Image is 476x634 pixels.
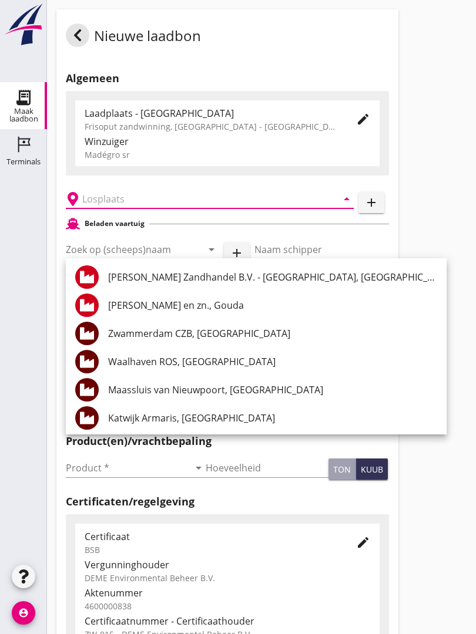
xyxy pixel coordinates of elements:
[254,240,389,259] input: Naam schipper
[206,458,329,477] input: Hoeveelheid
[85,106,337,120] div: Laadplaats - [GEOGRAPHIC_DATA]
[85,134,370,149] div: Winzuiger
[12,601,35,625] i: account_circle
[85,120,337,133] div: Frisoput zandwinning, [GEOGRAPHIC_DATA] - [GEOGRAPHIC_DATA].
[108,383,437,397] div: Maassluis van Nieuwpoort, [GEOGRAPHIC_DATA]
[108,270,437,284] div: [PERSON_NAME] Zandhandel B.V. - [GEOGRAPHIC_DATA], [GEOGRAPHIC_DATA]
[85,149,370,161] div: Madégro sr
[66,458,189,477] input: Product *
[361,463,383,475] div: kuub
[85,218,145,229] h2: Beladen vaartuig
[6,158,41,166] div: Terminals
[108,411,437,425] div: Katwijk Armaris, [GEOGRAPHIC_DATA]
[85,558,370,572] div: Vergunninghouder
[2,3,45,46] img: logo-small.a267ee39.svg
[66,433,389,449] h2: Product(en)/vrachtbepaling
[85,572,370,584] div: DEME Environmental Beheer B.V.
[108,326,437,340] div: Zwammerdam CZB, [GEOGRAPHIC_DATA]
[356,458,388,480] button: kuub
[85,530,337,544] div: Certificaat
[66,494,389,510] h2: Certificaten/regelgeving
[66,70,389,86] h2: Algemeen
[356,535,370,549] i: edit
[192,461,206,475] i: arrow_drop_down
[108,298,437,312] div: [PERSON_NAME] en zn., Gouda
[66,23,201,52] div: Nieuwe laadbon
[66,240,186,259] input: Zoek op (scheeps)naam
[340,192,354,206] i: arrow_drop_down
[85,600,370,612] div: 4600000838
[364,195,378,210] i: add
[85,544,337,556] div: BSB
[85,586,370,600] div: Aktenummer
[356,112,370,126] i: edit
[230,246,244,260] i: add
[333,463,351,475] div: ton
[85,614,370,628] div: Certificaatnummer - Certificaathouder
[108,355,437,369] div: Waalhaven ROS, [GEOGRAPHIC_DATA]
[328,458,356,480] button: ton
[82,190,321,208] input: Losplaats
[205,242,219,257] i: arrow_drop_down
